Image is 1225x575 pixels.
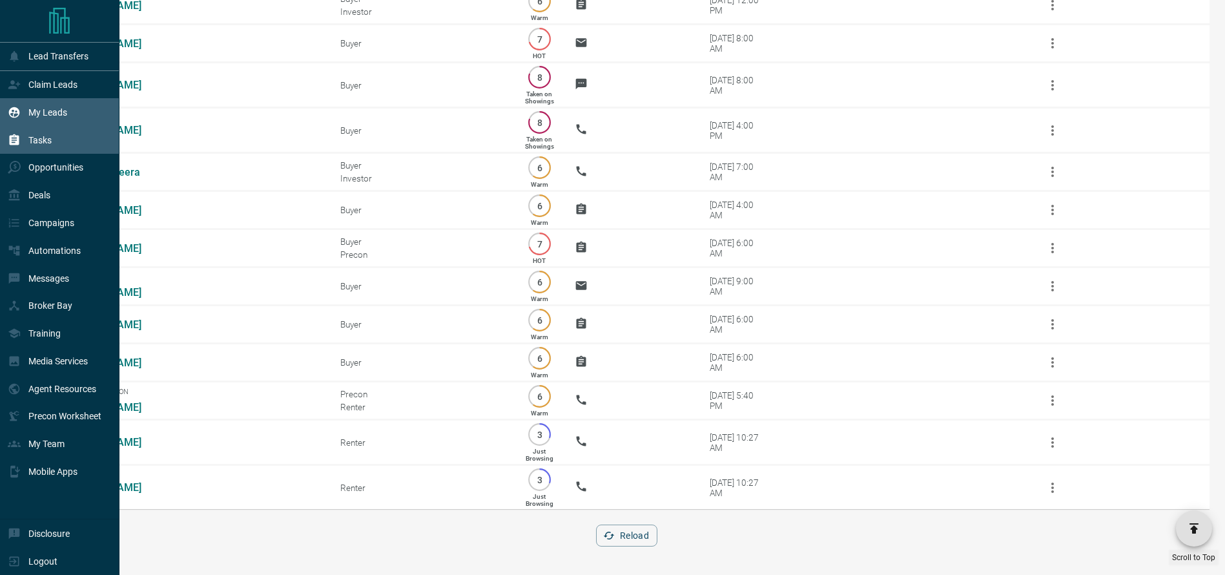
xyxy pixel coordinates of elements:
[535,239,544,249] p: 7
[340,125,504,136] div: Buyer
[525,136,554,150] p: Taken on Showings
[340,173,504,183] div: Investor
[535,277,544,287] p: 6
[526,448,553,462] p: Just Browsing
[535,34,544,44] p: 7
[535,475,544,485] p: 3
[535,392,544,401] p: 6
[535,72,544,82] p: 8
[710,390,765,411] div: [DATE] 5:40 PM
[535,118,544,127] p: 8
[531,14,548,21] p: Warm
[531,410,548,417] p: Warm
[531,333,548,340] p: Warm
[340,389,504,399] div: Precon
[710,200,765,220] div: [DATE] 4:00 AM
[535,315,544,325] p: 6
[535,353,544,363] p: 6
[531,295,548,302] p: Warm
[525,90,554,105] p: Taken on Showings
[340,249,504,260] div: Precon
[535,430,544,439] p: 3
[63,388,321,396] span: Offer Submission
[340,483,504,493] div: Renter
[340,402,504,412] div: Renter
[710,162,765,182] div: [DATE] 7:00 AM
[531,181,548,188] p: Warm
[710,432,765,453] div: [DATE] 10:27 AM
[710,477,765,498] div: [DATE] 10:27 AM
[340,357,504,368] div: Buyer
[710,120,765,141] div: [DATE] 4:00 PM
[1172,553,1215,562] span: Scroll to Top
[340,236,504,247] div: Buyer
[340,205,504,215] div: Buyer
[710,75,765,96] div: [DATE] 8:00 AM
[710,352,765,373] div: [DATE] 6:00 AM
[533,52,546,59] p: HOT
[710,276,765,297] div: [DATE] 9:00 AM
[710,314,765,335] div: [DATE] 6:00 AM
[340,38,504,48] div: Buyer
[535,201,544,211] p: 6
[340,281,504,291] div: Buyer
[531,219,548,226] p: Warm
[535,163,544,172] p: 6
[340,319,504,329] div: Buyer
[710,33,765,54] div: [DATE] 8:00 AM
[340,437,504,448] div: Renter
[526,493,553,507] p: Just Browsing
[340,6,504,17] div: Investor
[596,525,657,547] button: Reload
[710,238,765,258] div: [DATE] 6:00 AM
[533,257,546,264] p: HOT
[531,371,548,379] p: Warm
[340,160,504,171] div: Buyer
[340,80,504,90] div: Buyer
